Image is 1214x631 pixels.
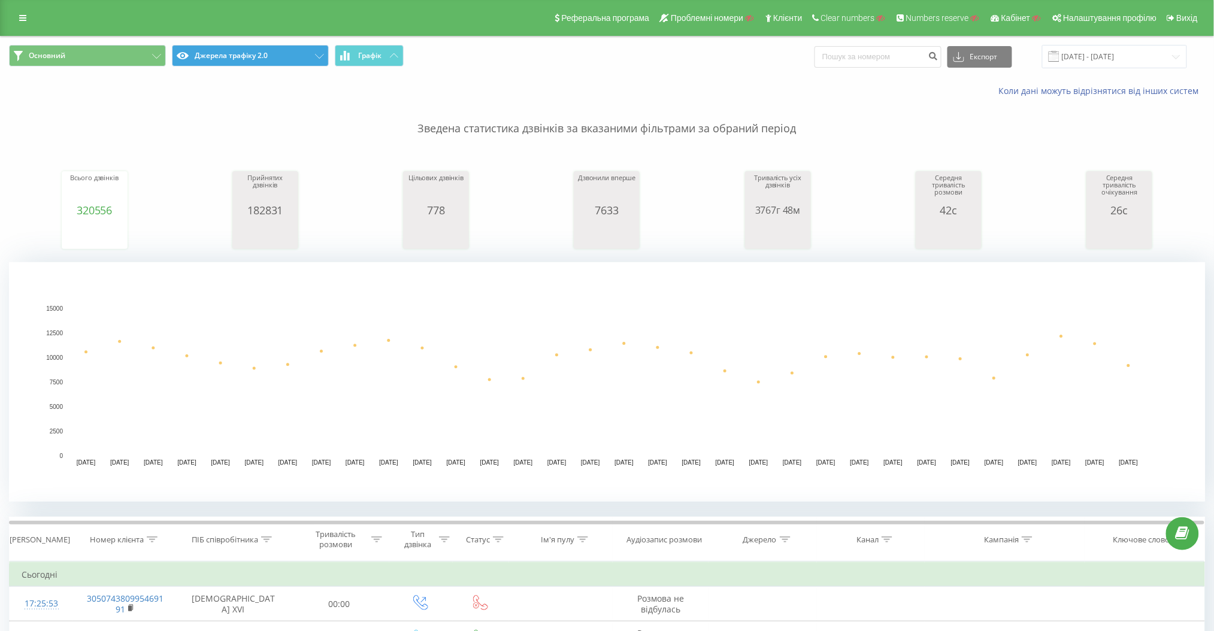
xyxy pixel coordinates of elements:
text: [DATE] [211,460,230,466]
td: Сьогодні [10,563,1205,587]
div: 42с [919,204,979,216]
span: Вихід [1177,13,1198,23]
text: [DATE] [816,460,835,466]
text: [DATE] [77,460,96,466]
svg: A chart. [406,216,466,252]
span: Кабінет [1001,13,1031,23]
p: Зведена статистика дзвінків за вказаними фільтрами за обраний період [9,97,1205,136]
div: Середня тривалість розмови [919,174,979,204]
text: 2500 [50,428,63,435]
td: 00:00 [289,587,389,621]
svg: A chart. [748,216,808,252]
text: 12500 [46,330,63,336]
text: [DATE] [447,460,466,466]
span: Clear numbers [821,13,875,23]
td: [DEMOGRAPHIC_DATA] XVI [177,587,289,621]
svg: A chart. [235,216,295,252]
span: Налаштування профілю [1063,13,1157,23]
text: [DATE] [614,460,634,466]
a: 305074380995469191 [87,593,164,615]
text: [DATE] [278,460,298,466]
div: Аудіозапис розмови [627,535,703,545]
text: [DATE] [110,460,129,466]
div: Дзвонили вперше [577,174,637,204]
text: [DATE] [514,460,533,466]
text: 10000 [46,354,63,361]
text: [DATE] [379,460,398,466]
div: Ключове слово [1113,535,1170,545]
div: Кампанія [984,535,1019,545]
div: A chart. [9,262,1206,502]
div: 26с [1089,204,1149,216]
svg: A chart. [577,216,637,252]
text: [DATE] [480,460,499,466]
span: Проблемні номери [671,13,743,23]
text: [DATE] [951,460,970,466]
button: Графік [335,45,404,66]
span: Графік [358,51,382,60]
text: 5000 [50,404,63,410]
a: Коли дані можуть відрізнятися вiд інших систем [999,85,1205,96]
text: [DATE] [413,460,432,466]
text: [DATE] [1086,460,1105,466]
text: [DATE] [547,460,567,466]
div: Канал [856,535,879,545]
text: [DATE] [581,460,600,466]
span: Клієнти [773,13,803,23]
input: Пошук за номером [815,46,941,68]
div: Прийнятих дзвінків [235,174,295,204]
div: Тривалість усіх дзвінків [748,174,808,204]
div: 17:25:53 [22,592,61,615]
svg: A chart. [1089,216,1149,252]
text: [DATE] [177,460,196,466]
span: Основний [29,51,65,60]
button: Основний [9,45,166,66]
text: [DATE] [312,460,331,466]
div: Ім'я пулу [541,535,574,545]
div: 7633 [577,204,637,216]
span: Розмова не відбулась [637,593,684,615]
div: ПІБ співробітника [192,535,258,545]
div: Номер клієнта [90,535,144,545]
text: [DATE] [749,460,768,466]
text: [DATE] [1052,460,1071,466]
div: 3767г 48м [748,204,808,216]
text: 15000 [46,305,63,312]
div: [PERSON_NAME] [10,535,70,545]
text: [DATE] [648,460,667,466]
div: Статус [466,535,490,545]
text: [DATE] [850,460,869,466]
text: [DATE] [1119,460,1139,466]
div: 778 [406,204,466,216]
div: Джерело [743,535,777,545]
div: Тривалість розмови [304,529,368,550]
svg: A chart. [65,216,125,252]
svg: A chart. [919,216,979,252]
div: Всього дзвінків [65,174,125,204]
div: Тип дзвінка [399,529,436,550]
text: [DATE] [245,460,264,466]
span: Numbers reserve [906,13,969,23]
text: [DATE] [985,460,1004,466]
text: [DATE] [1018,460,1037,466]
text: [DATE] [346,460,365,466]
div: 320556 [65,204,125,216]
text: [DATE] [783,460,802,466]
text: [DATE] [884,460,903,466]
div: Цільових дзвінків [406,174,466,204]
text: [DATE] [918,460,937,466]
div: 182831 [235,204,295,216]
text: [DATE] [144,460,163,466]
text: 0 [59,453,63,459]
text: [DATE] [716,460,735,466]
span: Реферальна програма [562,13,650,23]
button: Джерела трафіку 2.0 [172,45,329,66]
text: [DATE] [682,460,701,466]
